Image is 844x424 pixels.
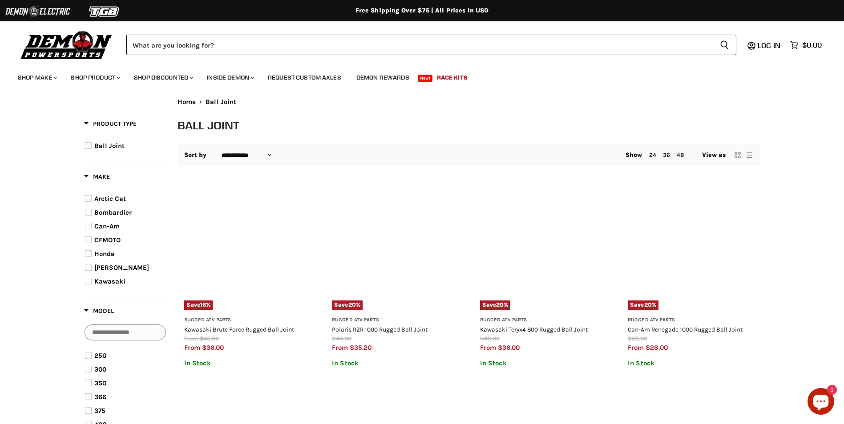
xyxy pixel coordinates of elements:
[498,344,520,352] span: $36.00
[94,222,120,230] span: Can-Am
[646,344,668,352] span: $28.00
[18,29,115,60] img: Demon Powersports
[200,301,206,308] span: 16
[85,324,166,340] input: Search Options
[66,7,778,15] div: Free Shipping Over $75 | All Prices In USD
[677,152,684,158] a: 48
[94,195,126,203] span: Arctic Cat
[733,151,742,160] button: grid view
[94,277,125,285] span: Kawasaki
[332,344,348,352] span: from
[94,379,106,387] span: 350
[786,39,826,52] a: $0.00
[71,3,138,20] img: TGB Logo 2
[713,35,736,55] button: Search
[94,208,132,216] span: Bombardier
[480,326,588,333] a: Kawasaki Teryx4 800 Rugged Ball Joint
[628,185,754,311] a: Can-Am Renegade 1000 Rugged Ball JointSave20%
[758,41,780,50] span: Log in
[126,35,713,55] input: Search
[184,152,207,159] label: Sort by
[178,144,760,166] nav: Collection utilities
[11,68,62,87] a: Shop Make
[84,172,110,184] button: Filter by Make
[94,407,105,415] span: 375
[628,326,743,333] a: Can-Am Renegade 1000 Rugged Ball Joint
[628,335,647,342] span: $35.00
[754,41,786,49] a: Log in
[94,352,106,360] span: 250
[628,300,658,310] span: Save %
[480,360,606,367] p: In Stock
[127,68,198,87] a: Shop Discounted
[702,152,726,159] span: View as
[94,250,115,258] span: Honda
[178,98,760,106] nav: Breadcrumbs
[480,335,500,342] span: $45.00
[649,152,656,158] a: 24
[84,307,114,315] span: Model
[206,98,237,106] span: Ball Joint
[94,236,121,244] span: CFMOTO
[348,301,356,308] span: 20
[332,360,458,367] p: In Stock
[480,317,606,324] h3: Rugged ATV Parts
[178,118,760,132] h1: Ball Joint
[184,344,200,352] span: from
[184,317,310,324] h3: Rugged ATV Parts
[626,151,642,159] span: Show
[496,301,504,308] span: 20
[802,41,822,49] span: $0.00
[480,185,606,311] a: Kawasaki Teryx4 800 Rugged Ball JointSave20%
[94,393,106,401] span: 366
[94,365,106,373] span: 300
[745,151,754,160] button: list view
[84,120,137,128] span: Product Type
[84,173,110,180] span: Make
[332,185,458,311] a: Polaris RZR 1000 Rugged Ball JointSave20%
[332,300,363,310] span: Save %
[644,301,652,308] span: 20
[199,335,219,342] span: $45.00
[184,335,198,342] span: from
[430,68,474,87] a: Race Kits
[418,75,433,82] span: New!
[84,307,114,318] button: Filter by Model
[663,152,670,158] a: 36
[11,65,820,87] ul: Main menu
[480,300,511,310] span: Save %
[480,344,496,352] span: from
[178,98,196,106] a: Home
[628,344,644,352] span: from
[184,326,294,333] a: Kawasaki Brute Force Rugged Ball Joint
[628,360,754,367] p: In Stock
[184,300,213,310] span: Save %
[332,317,458,324] h3: Rugged ATV Parts
[94,264,149,272] span: [PERSON_NAME]
[628,317,754,324] h3: Rugged ATV Parts
[126,35,736,55] form: Product
[261,68,348,87] a: Request Custom Axles
[350,344,372,352] span: $35.20
[805,388,837,417] inbox-online-store-chat: Shopify online store chat
[184,360,310,367] p: In Stock
[200,68,259,87] a: Inside Demon
[332,335,351,342] span: $44.00
[64,68,125,87] a: Shop Product
[184,185,310,311] a: Kawasaki Brute Force Rugged Ball JointSave16%
[332,326,428,333] a: Polaris RZR 1000 Rugged Ball Joint
[84,120,137,131] button: Filter by Product Type
[350,68,416,87] a: Demon Rewards
[4,3,71,20] img: Demon Electric Logo 2
[94,142,125,150] span: Ball Joint
[202,344,224,352] span: $36.00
